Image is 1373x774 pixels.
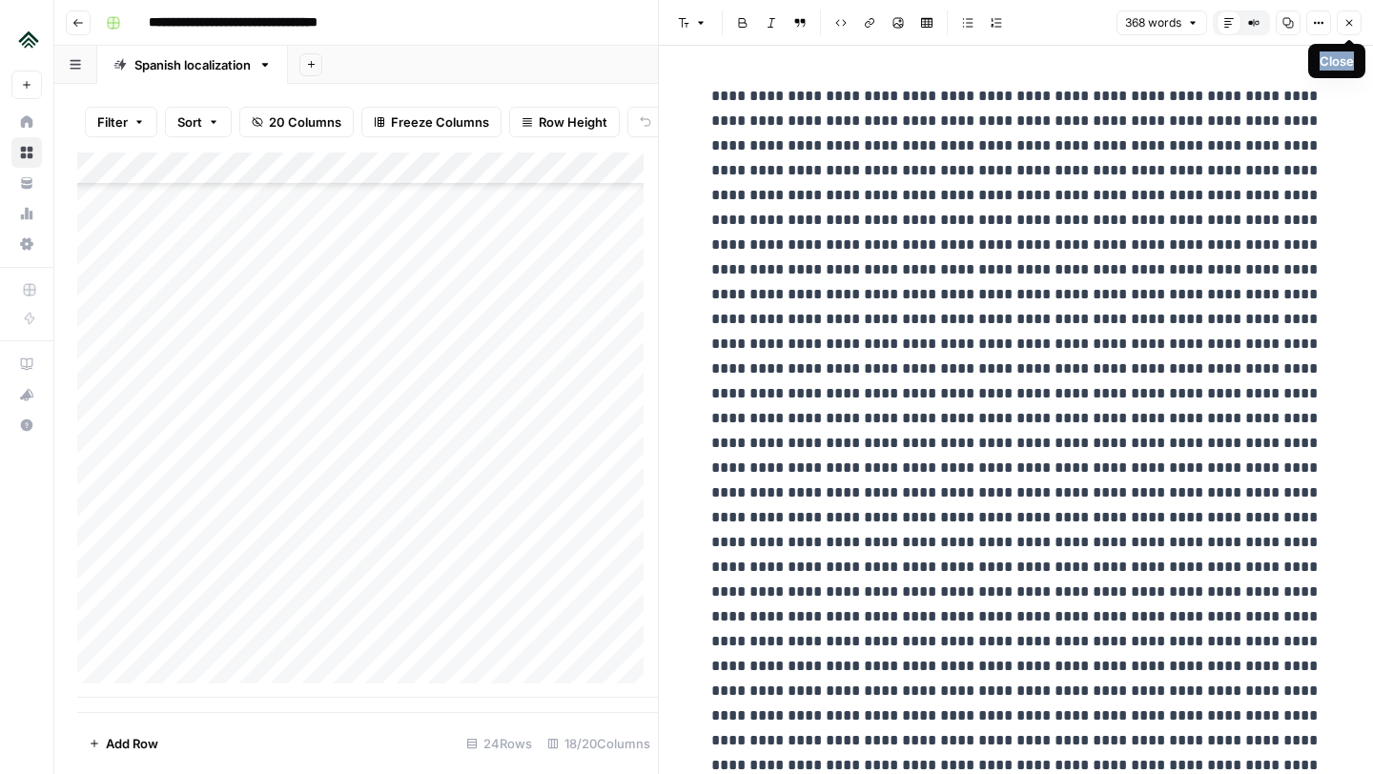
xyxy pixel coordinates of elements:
[203,111,218,126] img: tab_keywords_by_traffic_grey.svg
[134,55,251,74] div: Spanish localization
[11,379,42,410] button: What's new?
[540,728,658,759] div: 18/20 Columns
[31,50,46,65] img: website_grey.svg
[1320,51,1354,71] div: Close
[100,112,146,125] div: Dominio
[11,168,42,198] a: Your Data
[177,112,202,132] span: Sort
[12,380,41,409] div: What's new?
[11,198,42,229] a: Usage
[53,31,93,46] div: v 4.0.25
[85,107,157,137] button: Filter
[11,349,42,379] a: AirOps Academy
[77,728,170,759] button: Add Row
[361,107,502,137] button: Freeze Columns
[269,112,341,132] span: 20 Columns
[11,229,42,259] a: Settings
[627,107,702,137] button: Undo
[11,15,42,63] button: Workspace: Uplisting
[11,137,42,168] a: Browse
[539,112,607,132] span: Row Height
[165,107,232,137] button: Sort
[79,111,94,126] img: tab_domain_overview_orange.svg
[224,112,303,125] div: Palabras clave
[391,112,489,132] span: Freeze Columns
[97,46,288,84] a: Spanish localization
[11,107,42,137] a: Home
[509,107,620,137] button: Row Height
[1125,14,1181,31] span: 368 words
[11,410,42,440] button: Help + Support
[50,50,214,65] div: Dominio: [DOMAIN_NAME]
[239,107,354,137] button: 20 Columns
[97,112,128,132] span: Filter
[459,728,540,759] div: 24 Rows
[31,31,46,46] img: logo_orange.svg
[106,734,158,753] span: Add Row
[11,22,46,56] img: Uplisting Logo
[1117,10,1207,35] button: 368 words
